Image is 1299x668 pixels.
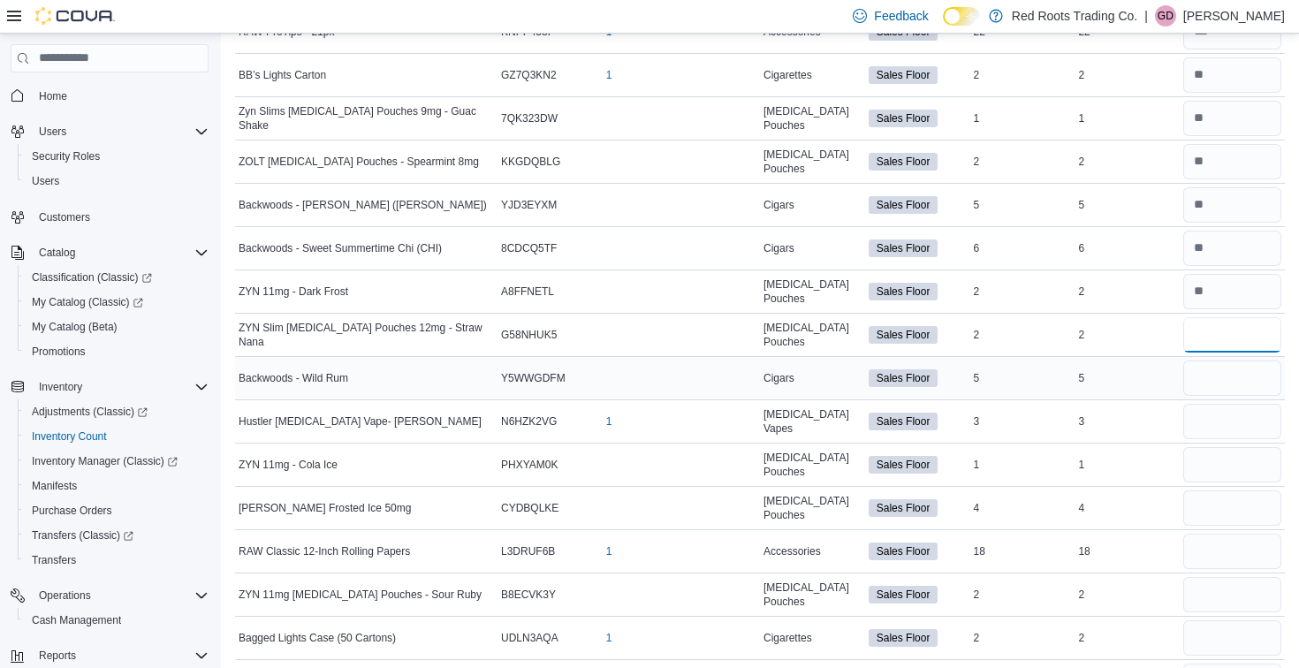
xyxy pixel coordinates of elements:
[18,474,216,498] button: Manifests
[970,238,1075,259] div: 6
[501,155,560,169] span: KKGDQBLG
[970,627,1075,649] div: 2
[18,548,216,573] button: Transfers
[869,153,938,171] span: Sales Floor
[18,523,216,548] a: Transfers (Classic)
[869,326,938,344] span: Sales Floor
[501,458,558,472] span: PHXYAM0K
[25,292,209,313] span: My Catalog (Classic)
[25,267,209,288] span: Classification (Classic)
[32,206,209,228] span: Customers
[239,285,348,299] span: ZYN 11mg - Dark Frost
[1144,5,1148,27] p: |
[239,544,410,558] span: RAW Classic 12-Inch Rolling Papers
[970,324,1075,345] div: 2
[869,413,938,430] span: Sales Floor
[501,501,558,515] span: CYDBQLKE
[32,121,73,142] button: Users
[32,454,178,468] span: Inventory Manager (Classic)
[35,7,115,25] img: Cova
[39,89,67,103] span: Home
[239,414,482,429] span: Hustler [MEDICAL_DATA] Vape- [PERSON_NAME]
[25,610,128,631] a: Cash Management
[39,380,82,394] span: Inventory
[877,414,931,429] span: Sales Floor
[763,148,862,176] span: [MEDICAL_DATA] Pouches
[1075,65,1180,86] div: 2
[763,544,821,558] span: Accessories
[1075,454,1180,475] div: 1
[501,285,554,299] span: A8FFNETL
[32,528,133,543] span: Transfers (Classic)
[763,494,862,522] span: [MEDICAL_DATA] Pouches
[501,241,557,255] span: 8CDCQ5TF
[874,7,928,25] span: Feedback
[763,198,794,212] span: Cigars
[25,146,107,167] a: Security Roles
[869,456,938,474] span: Sales Floor
[25,475,84,497] a: Manifests
[869,66,938,84] span: Sales Floor
[39,246,75,260] span: Catalog
[1075,584,1180,605] div: 2
[32,295,143,309] span: My Catalog (Classic)
[32,207,97,228] a: Customers
[239,458,338,472] span: ZYN 11mg - Cola Ice
[970,65,1075,86] div: 2
[970,584,1075,605] div: 2
[970,368,1075,389] div: 5
[25,341,93,362] a: Promotions
[18,265,216,290] a: Classification (Classic)
[606,544,612,558] a: 1
[32,174,59,188] span: Users
[763,68,812,82] span: Cigarettes
[239,104,494,133] span: Zyn Slims [MEDICAL_DATA] Pouches 9mg - Guac Shake
[1075,281,1180,302] div: 2
[970,541,1075,562] div: 18
[18,449,216,474] a: Inventory Manager (Classic)
[32,645,83,666] button: Reports
[32,85,209,107] span: Home
[4,240,216,265] button: Catalog
[32,86,74,107] a: Home
[25,550,209,571] span: Transfers
[25,500,119,521] a: Purchase Orders
[239,68,326,82] span: BB’s Lights Carton
[18,399,216,424] a: Adjustments (Classic)
[763,321,862,349] span: [MEDICAL_DATA] Pouches
[501,328,557,342] span: G58NHUK5
[763,104,862,133] span: [MEDICAL_DATA] Pouches
[32,149,100,163] span: Security Roles
[970,454,1075,475] div: 1
[25,426,114,447] a: Inventory Count
[501,371,566,385] span: Y5WWGDFM
[501,198,557,212] span: YJD3EYXM
[1075,541,1180,562] div: 18
[25,171,209,192] span: Users
[943,7,980,26] input: Dark Mode
[25,451,185,472] a: Inventory Manager (Classic)
[25,475,209,497] span: Manifests
[239,371,348,385] span: Backwoods - Wild Rum
[25,316,125,338] a: My Catalog (Beta)
[32,613,121,627] span: Cash Management
[39,210,90,224] span: Customers
[4,204,216,230] button: Customers
[32,121,209,142] span: Users
[869,543,938,560] span: Sales Floor
[763,631,812,645] span: Cigarettes
[1155,5,1176,27] div: Giles De Souza
[25,401,155,422] a: Adjustments (Classic)
[501,414,557,429] span: N6HZK2VG
[239,501,411,515] span: [PERSON_NAME] Frosted Ice 50mg
[32,429,107,444] span: Inventory Count
[1158,5,1174,27] span: GD
[877,67,931,83] span: Sales Floor
[25,525,141,546] a: Transfers (Classic)
[32,376,89,398] button: Inventory
[606,414,612,429] a: 1
[32,405,148,419] span: Adjustments (Classic)
[877,543,931,559] span: Sales Floor
[1075,497,1180,519] div: 4
[32,270,152,285] span: Classification (Classic)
